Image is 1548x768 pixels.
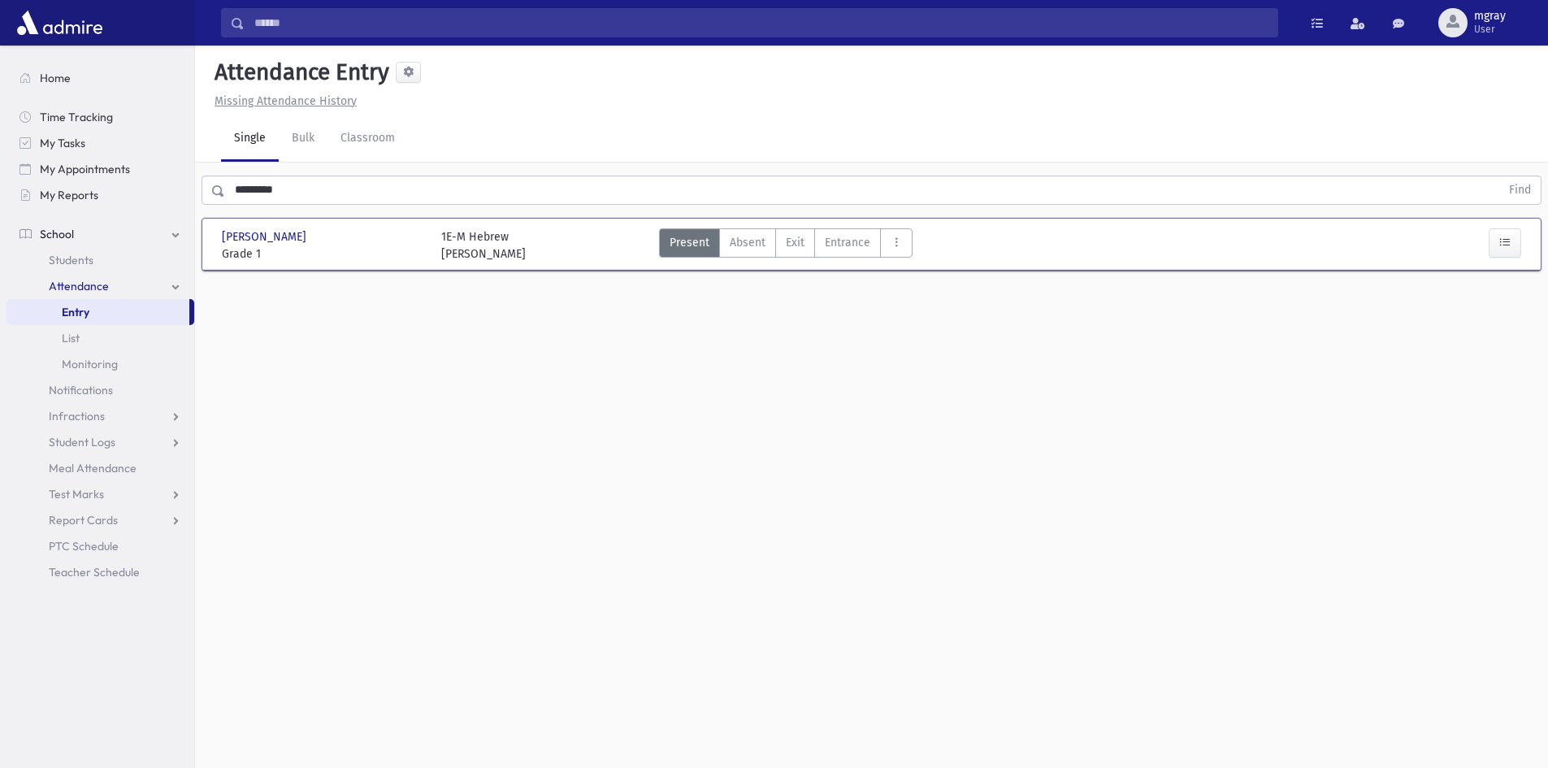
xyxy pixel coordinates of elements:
[49,279,109,293] span: Attendance
[7,325,194,351] a: List
[7,182,194,208] a: My Reports
[7,403,194,429] a: Infractions
[786,234,804,251] span: Exit
[62,357,118,371] span: Monitoring
[40,162,130,176] span: My Appointments
[62,331,80,345] span: List
[222,245,425,263] span: Grade 1
[1474,23,1506,36] span: User
[40,110,113,124] span: Time Tracking
[659,228,913,263] div: AttTypes
[40,227,74,241] span: School
[221,116,279,162] a: Single
[7,104,194,130] a: Time Tracking
[49,461,137,475] span: Meal Attendance
[1474,10,1506,23] span: mgray
[208,94,357,108] a: Missing Attendance History
[245,8,1277,37] input: Search
[7,221,194,247] a: School
[49,435,115,449] span: Student Logs
[13,7,106,39] img: AdmirePro
[7,299,189,325] a: Entry
[1499,176,1541,204] button: Find
[7,429,194,455] a: Student Logs
[49,539,119,553] span: PTC Schedule
[49,565,140,579] span: Teacher Schedule
[40,71,71,85] span: Home
[40,188,98,202] span: My Reports
[49,513,118,527] span: Report Cards
[7,156,194,182] a: My Appointments
[62,305,89,319] span: Entry
[279,116,327,162] a: Bulk
[40,136,85,150] span: My Tasks
[49,487,104,501] span: Test Marks
[7,247,194,273] a: Students
[7,65,194,91] a: Home
[7,507,194,533] a: Report Cards
[49,383,113,397] span: Notifications
[327,116,408,162] a: Classroom
[49,253,93,267] span: Students
[7,455,194,481] a: Meal Attendance
[730,234,765,251] span: Absent
[7,130,194,156] a: My Tasks
[825,234,870,251] span: Entrance
[670,234,709,251] span: Present
[7,533,194,559] a: PTC Schedule
[208,59,389,86] h5: Attendance Entry
[7,377,194,403] a: Notifications
[49,409,105,423] span: Infractions
[7,481,194,507] a: Test Marks
[222,228,310,245] span: [PERSON_NAME]
[7,559,194,585] a: Teacher Schedule
[441,228,526,263] div: 1E-M Hebrew [PERSON_NAME]
[7,273,194,299] a: Attendance
[7,351,194,377] a: Monitoring
[215,94,357,108] u: Missing Attendance History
